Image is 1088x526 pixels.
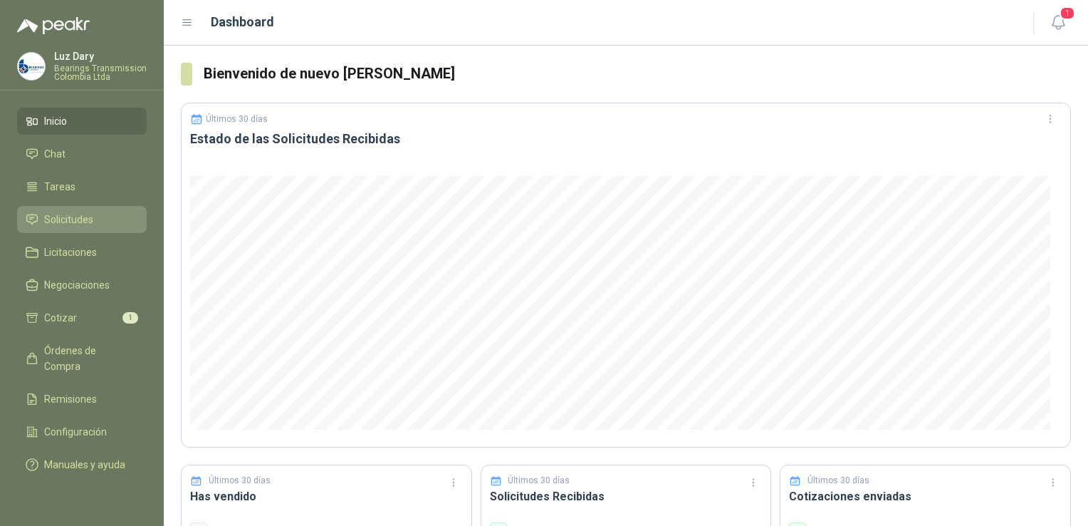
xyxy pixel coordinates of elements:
[1045,10,1071,36] button: 1
[44,424,107,440] span: Configuración
[17,304,147,331] a: Cotizar1
[17,173,147,200] a: Tareas
[17,272,147,299] a: Negociaciones
[17,206,147,233] a: Solicitudes
[17,239,147,266] a: Licitaciones
[17,17,90,34] img: Logo peakr
[508,474,570,488] p: Últimos 30 días
[44,391,97,407] span: Remisiones
[17,108,147,135] a: Inicio
[1060,6,1075,20] span: 1
[44,212,93,227] span: Solicitudes
[18,53,45,80] img: Company Logo
[490,488,763,505] h3: Solicitudes Recibidas
[122,312,138,324] span: 1
[44,146,66,162] span: Chat
[44,244,97,260] span: Licitaciones
[54,51,147,61] p: Luz Dary
[17,386,147,413] a: Remisiones
[54,64,147,81] p: Bearings Transmission Colombia Ltda
[17,337,147,380] a: Órdenes de Compra
[44,457,125,473] span: Manuales y ayuda
[807,474,869,488] p: Últimos 30 días
[44,113,67,129] span: Inicio
[211,12,274,32] h1: Dashboard
[190,488,463,505] h3: Has vendido
[17,140,147,167] a: Chat
[209,474,271,488] p: Últimos 30 días
[17,451,147,478] a: Manuales y ayuda
[789,488,1062,505] h3: Cotizaciones enviadas
[190,130,1062,148] h3: Estado de las Solicitudes Recibidas
[17,418,147,445] a: Configuración
[44,179,75,195] span: Tareas
[206,114,268,124] p: Últimos 30 días
[204,63,1071,85] h3: Bienvenido de nuevo [PERSON_NAME]
[44,277,110,293] span: Negociaciones
[44,310,77,326] span: Cotizar
[44,343,133,374] span: Órdenes de Compra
